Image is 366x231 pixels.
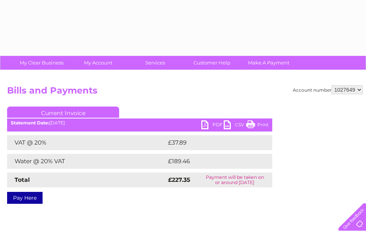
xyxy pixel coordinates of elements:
b: Statement Date: [11,120,49,126]
a: Current Invoice [7,107,119,118]
div: Account number [293,85,363,94]
a: Make A Payment [238,56,300,70]
a: CSV [224,120,246,131]
a: Print [246,120,269,131]
a: Services [124,56,186,70]
a: PDF [201,120,224,131]
a: My Account [68,56,129,70]
h2: Bills and Payments [7,85,363,99]
strong: £227.35 [168,176,190,183]
td: £37.89 [166,135,257,150]
a: Customer Help [181,56,243,70]
strong: Total [15,176,30,183]
td: Payment will be taken on or around [DATE] [197,173,272,187]
div: [DATE] [7,120,272,126]
a: Pay Here [7,192,43,204]
td: Water @ 20% VAT [7,154,166,169]
td: £189.46 [166,154,259,169]
td: VAT @ 20% [7,135,166,150]
a: My Clear Business [11,56,72,70]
